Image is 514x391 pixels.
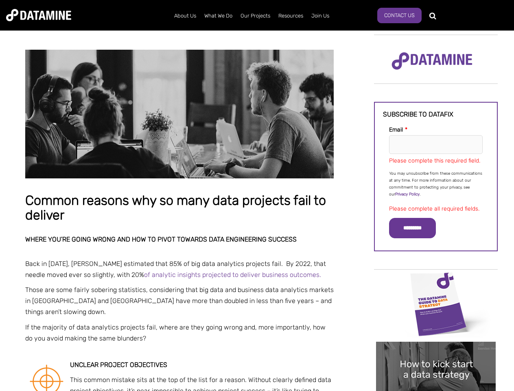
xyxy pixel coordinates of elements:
a: Our Projects [236,5,274,26]
a: What We Do [200,5,236,26]
p: You may unsubscribe from these communications at any time. For more information about our commitm... [389,170,483,198]
a: Resources [274,5,307,26]
p: Back in [DATE], [PERSON_NAME] estimated that 85% of big data analytics projects fail. By 2022, th... [25,258,334,280]
img: Common reasons why so many data projects fail to deliver [25,50,334,178]
a: About Us [170,5,200,26]
a: Privacy Policy [395,192,420,197]
h3: Subscribe to datafix [383,111,489,118]
p: If the majority of data analytics projects fail, where are they going wrong and, more importantly... [25,322,334,344]
a: Join Us [307,5,333,26]
span: Email [389,126,403,133]
label: Please complete this required field. [389,157,480,164]
a: Contact Us [377,8,422,23]
img: Datamine [6,9,71,21]
a: of analytic insights projected to deliver business outcomes. [144,271,321,279]
label: Please complete all required fields. [389,205,479,212]
img: Data Strategy Cover thumbnail [376,270,496,338]
h2: Where you’re going wrong and how to pivot towards data engineering success [25,236,334,243]
strong: Unclear project objectives [70,361,167,369]
p: Those are some fairly sobering statistics, considering that big data and business data analytics ... [25,284,334,318]
img: Datamine Logo No Strapline - Purple [386,47,478,75]
h1: Common reasons why so many data projects fail to deliver [25,193,334,222]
